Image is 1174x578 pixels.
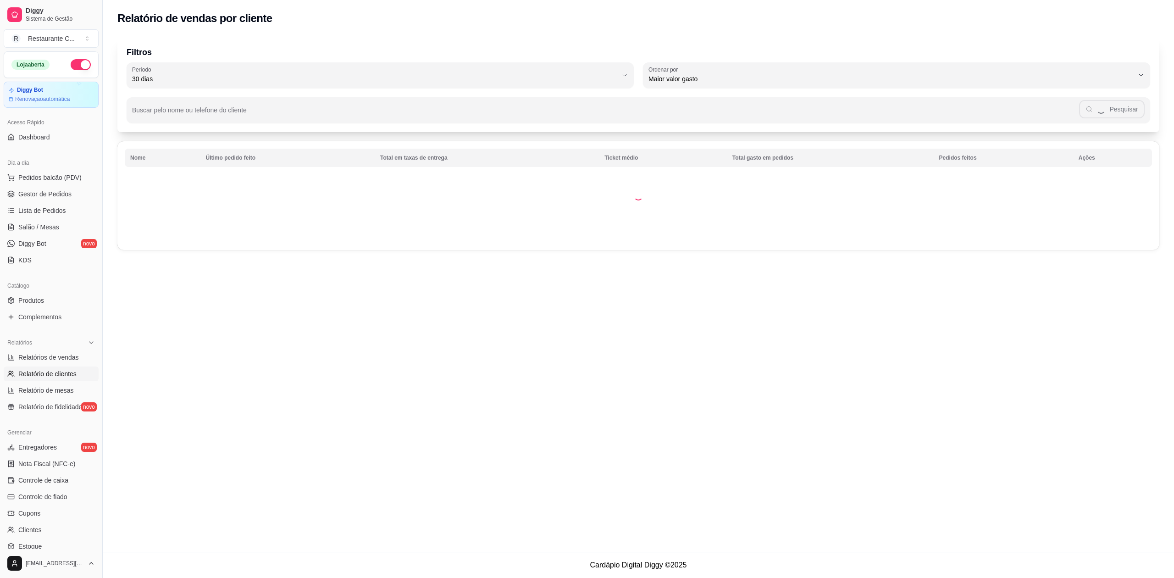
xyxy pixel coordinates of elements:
[4,156,99,170] div: Dia a dia
[4,489,99,504] a: Controle de fiado
[18,256,32,265] span: KDS
[18,492,67,501] span: Controle de fiado
[4,115,99,130] div: Acesso Rápido
[18,312,61,322] span: Complementos
[18,239,46,248] span: Diggy Bot
[18,353,79,362] span: Relatórios de vendas
[18,173,82,182] span: Pedidos balcão (PDV)
[4,350,99,365] a: Relatórios de vendas
[11,34,21,43] span: R
[71,59,91,70] button: Alterar Status
[4,400,99,414] a: Relatório de fidelidadenovo
[127,46,1150,59] p: Filtros
[132,74,617,83] span: 30 dias
[28,34,75,43] div: Restaurante C ...
[4,187,99,201] a: Gestor de Pedidos
[18,222,59,232] span: Salão / Mesas
[26,15,95,22] span: Sistema de Gestão
[648,66,681,73] label: Ordenar por
[4,425,99,440] div: Gerenciar
[4,29,99,48] button: Select a team
[18,369,77,378] span: Relatório de clientes
[648,74,1134,83] span: Maior valor gasto
[18,296,44,305] span: Produtos
[4,383,99,398] a: Relatório de mesas
[4,236,99,251] a: Diggy Botnovo
[18,542,42,551] span: Estoque
[18,476,68,485] span: Controle de caixa
[11,60,50,70] div: Loja aberta
[4,506,99,521] a: Cupons
[4,473,99,488] a: Controle de caixa
[4,278,99,293] div: Catálogo
[103,552,1174,578] footer: Cardápio Digital Diggy © 2025
[127,62,634,88] button: Período30 dias
[117,11,272,26] h2: Relatório de vendas por cliente
[4,130,99,144] a: Dashboard
[17,87,43,94] article: Diggy Bot
[132,109,1079,118] input: Buscar pelo nome ou telefone do cliente
[18,459,75,468] span: Nota Fiscal (NFC-e)
[18,402,82,411] span: Relatório de fidelidade
[634,191,643,200] div: Loading
[4,367,99,381] a: Relatório de clientes
[4,310,99,324] a: Complementos
[18,525,42,534] span: Clientes
[4,220,99,234] a: Salão / Mesas
[18,133,50,142] span: Dashboard
[4,552,99,574] button: [EMAIL_ADDRESS][DOMAIN_NAME]
[4,82,99,108] a: Diggy BotRenovaçãoautomática
[132,66,154,73] label: Período
[15,95,70,103] article: Renovação automática
[18,443,57,452] span: Entregadores
[18,206,66,215] span: Lista de Pedidos
[18,189,72,199] span: Gestor de Pedidos
[4,440,99,455] a: Entregadoresnovo
[18,509,40,518] span: Cupons
[4,539,99,554] a: Estoque
[643,62,1150,88] button: Ordenar porMaior valor gasto
[7,339,32,346] span: Relatórios
[4,522,99,537] a: Clientes
[26,560,84,567] span: [EMAIL_ADDRESS][DOMAIN_NAME]
[4,293,99,308] a: Produtos
[4,203,99,218] a: Lista de Pedidos
[26,7,95,15] span: Diggy
[4,4,99,26] a: DiggySistema de Gestão
[18,386,74,395] span: Relatório de mesas
[4,253,99,267] a: KDS
[4,456,99,471] a: Nota Fiscal (NFC-e)
[4,170,99,185] button: Pedidos balcão (PDV)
